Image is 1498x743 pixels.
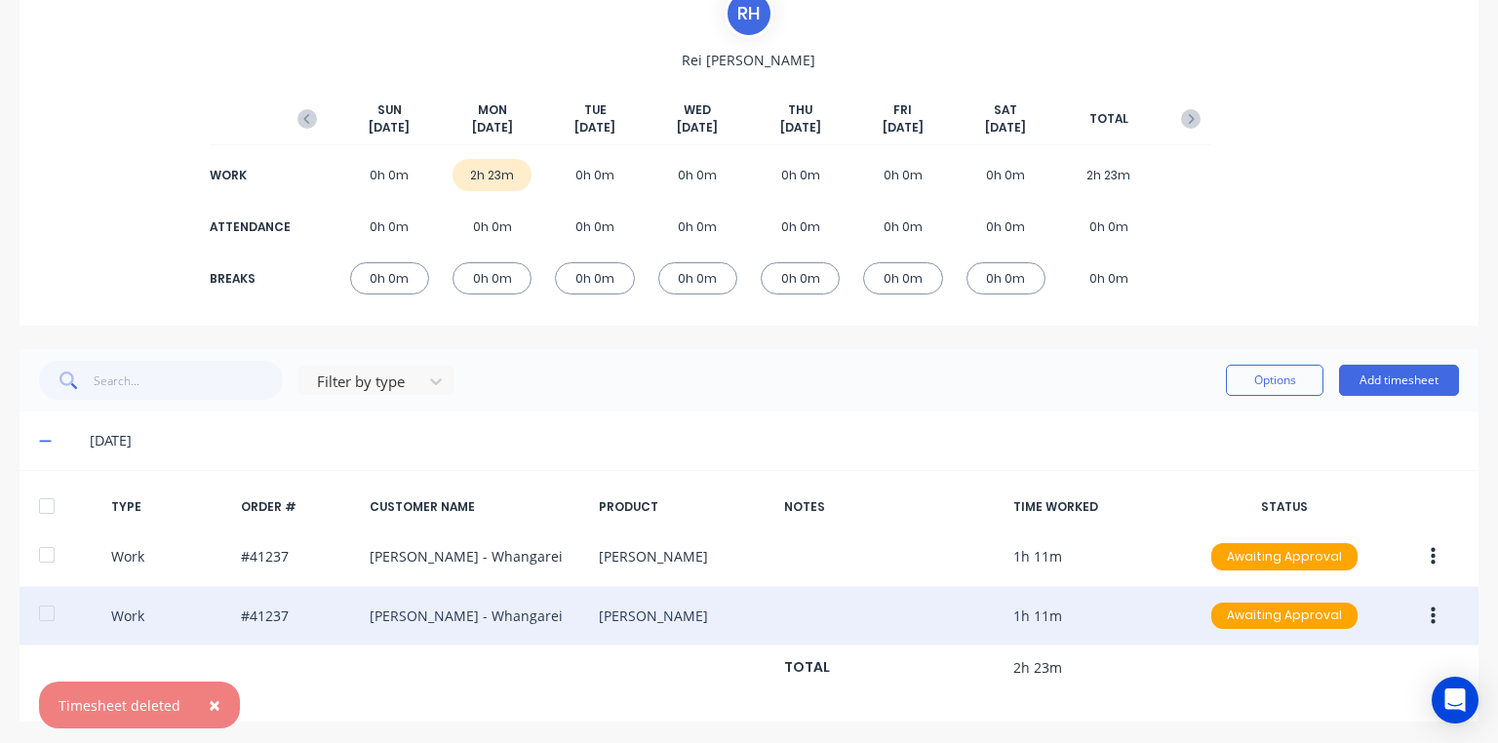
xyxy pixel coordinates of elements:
[584,101,607,119] span: TUE
[682,50,815,70] span: Rei [PERSON_NAME]
[1211,603,1358,630] div: Awaiting Approval
[784,498,997,516] div: NOTES
[453,262,532,294] div: 0h 0m
[1069,211,1148,243] div: 0h 0m
[761,211,840,243] div: 0h 0m
[478,101,507,119] span: MON
[210,167,288,184] div: WORK
[994,101,1017,119] span: SAT
[94,361,284,400] input: Search...
[370,498,582,516] div: CUSTOMER NAME
[966,159,1045,191] div: 0h 0m
[966,211,1045,243] div: 0h 0m
[1432,677,1478,723] div: Open Intercom Messenger
[761,262,840,294] div: 0h 0m
[658,262,737,294] div: 0h 0m
[1089,110,1128,128] span: TOTAL
[599,498,769,516] div: PRODUCT
[658,159,737,191] div: 0h 0m
[555,262,634,294] div: 0h 0m
[1069,262,1148,294] div: 0h 0m
[1226,365,1323,396] button: Options
[788,101,812,119] span: THU
[209,691,220,719] span: ×
[863,159,942,191] div: 0h 0m
[893,101,912,119] span: FRI
[1069,159,1148,191] div: 2h 23m
[350,262,429,294] div: 0h 0m
[555,211,634,243] div: 0h 0m
[658,211,737,243] div: 0h 0m
[677,119,718,137] span: [DATE]
[350,211,429,243] div: 0h 0m
[985,119,1026,137] span: [DATE]
[210,270,288,288] div: BREAKS
[210,218,288,236] div: ATTENDANCE
[780,119,821,137] span: [DATE]
[350,159,429,191] div: 0h 0m
[59,695,180,716] div: Timesheet deleted
[241,498,354,516] div: ORDER #
[1339,365,1459,396] button: Add timesheet
[377,101,402,119] span: SUN
[555,159,634,191] div: 0h 0m
[761,159,840,191] div: 0h 0m
[863,211,942,243] div: 0h 0m
[111,498,224,516] div: TYPE
[369,119,410,137] span: [DATE]
[863,262,942,294] div: 0h 0m
[189,682,240,728] button: Close
[472,119,513,137] span: [DATE]
[574,119,615,137] span: [DATE]
[966,262,1045,294] div: 0h 0m
[453,159,532,191] div: 2h 23m
[1199,498,1369,516] div: STATUS
[90,430,1459,451] div: [DATE]
[453,211,532,243] div: 0h 0m
[1013,498,1184,516] div: TIME WORKED
[684,101,711,119] span: WED
[1211,543,1358,570] div: Awaiting Approval
[883,119,924,137] span: [DATE]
